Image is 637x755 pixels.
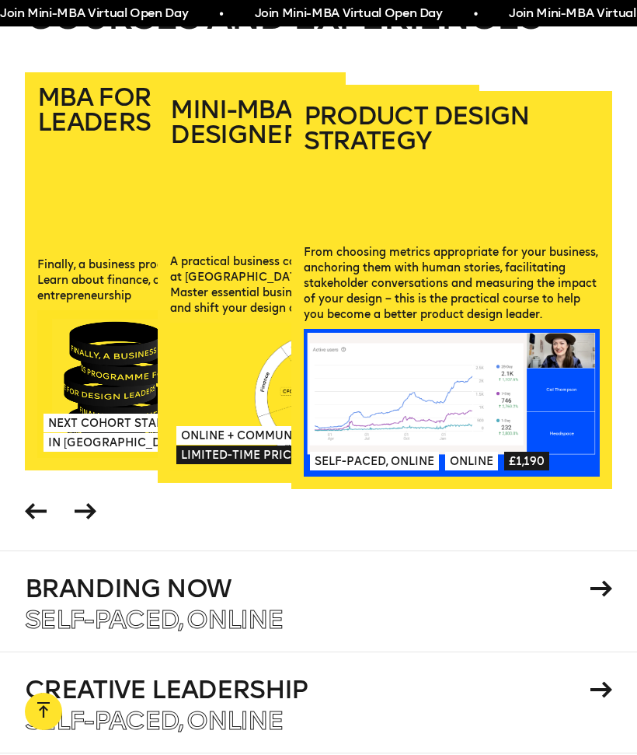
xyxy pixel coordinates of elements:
[170,97,466,235] h2: Mini-MBA for Designers
[25,576,585,601] h4: Branding Now
[25,604,283,635] span: Self-paced, Online
[158,85,479,483] a: Mini-MBA for DesignersA practical business course taught by product leaders at [GEOGRAPHIC_DATA],...
[310,452,439,470] span: Self-paced, Online
[25,705,283,736] span: Self-paced, Online
[37,257,333,304] p: Finally, a business programme for design leaders. Learn about finance, operations, management and...
[445,452,498,470] span: Online
[219,5,223,23] span: •
[473,5,477,23] span: •
[176,426,315,445] span: Online + Community
[44,414,442,432] span: Next Cohort Starts in [DATE], [GEOGRAPHIC_DATA] & [US_STATE]
[304,103,600,225] h2: Product Design Strategy
[25,72,346,470] a: MBA for Design LeadersFinally, a business programme for design leaders. Learn about finance, oper...
[37,85,333,238] h2: MBA for Design Leaders
[291,91,612,489] a: Product Design StrategyFrom choosing metrics appropriate for your business, anchoring them with h...
[504,452,549,470] span: £1,190
[170,254,466,316] p: A practical business course taught by product leaders at [GEOGRAPHIC_DATA], [PERSON_NAME] and mor...
[44,433,191,452] span: In [GEOGRAPHIC_DATA]
[25,677,585,702] h4: Creative Leadership
[304,245,600,323] p: From choosing metrics appropriate for your business, anchoring them with human stories, facilitat...
[176,446,346,464] span: Limited-time price: £2,100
